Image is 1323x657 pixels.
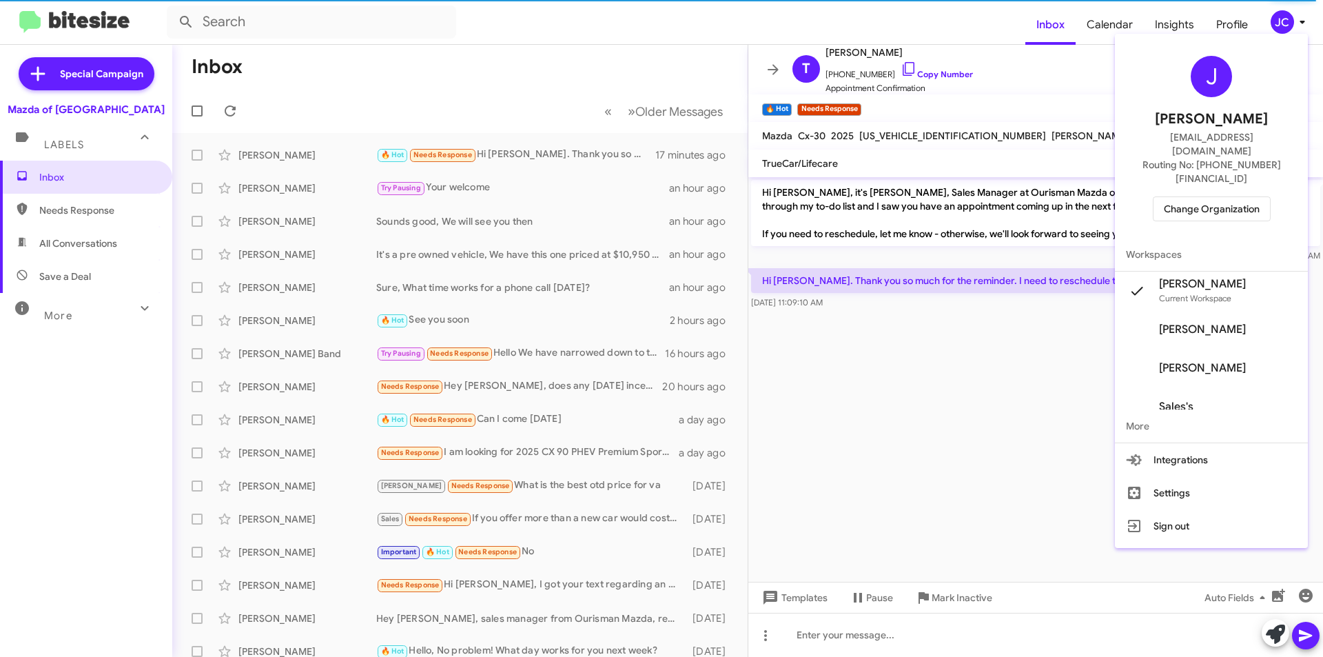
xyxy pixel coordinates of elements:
span: Change Organization [1164,197,1260,221]
button: Settings [1115,476,1308,509]
span: Sales's [1159,400,1193,414]
span: [PERSON_NAME] [1159,277,1246,291]
button: Integrations [1115,443,1308,476]
span: Current Workspace [1159,293,1231,303]
button: Change Organization [1153,196,1271,221]
span: [PERSON_NAME] [1159,323,1246,336]
span: Routing No: [PHONE_NUMBER][FINANCIAL_ID] [1131,158,1291,185]
span: More [1115,410,1308,443]
div: J [1191,56,1232,97]
span: Workspaces [1115,238,1308,271]
span: [PERSON_NAME] [1159,361,1246,375]
span: [PERSON_NAME] [1155,108,1268,130]
span: [EMAIL_ADDRESS][DOMAIN_NAME] [1131,130,1291,158]
button: Sign out [1115,509,1308,543]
